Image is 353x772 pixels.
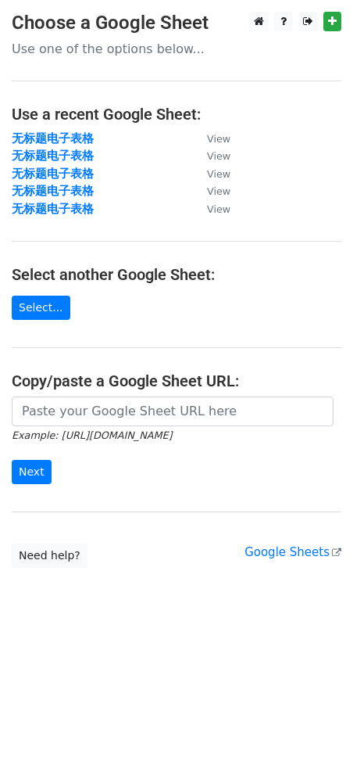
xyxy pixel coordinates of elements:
[191,149,230,163] a: View
[207,203,230,215] small: View
[12,149,94,163] a: 无标题电子表格
[207,133,230,145] small: View
[244,545,341,559] a: Google Sheets
[191,184,230,198] a: View
[12,544,87,568] a: Need help?
[191,202,230,216] a: View
[191,131,230,145] a: View
[12,460,52,484] input: Next
[207,150,230,162] small: View
[12,372,341,390] h4: Copy/paste a Google Sheet URL:
[12,265,341,284] h4: Select another Google Sheet:
[207,185,230,197] small: View
[12,429,172,441] small: Example: [URL][DOMAIN_NAME]
[12,184,94,198] a: 无标题电子表格
[12,131,94,145] a: 无标题电子表格
[12,296,70,320] a: Select...
[12,202,94,216] a: 无标题电子表格
[12,167,94,181] a: 无标题电子表格
[12,105,341,124] h4: Use a recent Google Sheet:
[207,168,230,180] small: View
[12,12,341,34] h3: Choose a Google Sheet
[12,397,333,426] input: Paste your Google Sheet URL here
[191,167,230,181] a: View
[12,41,341,57] p: Use one of the options below...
